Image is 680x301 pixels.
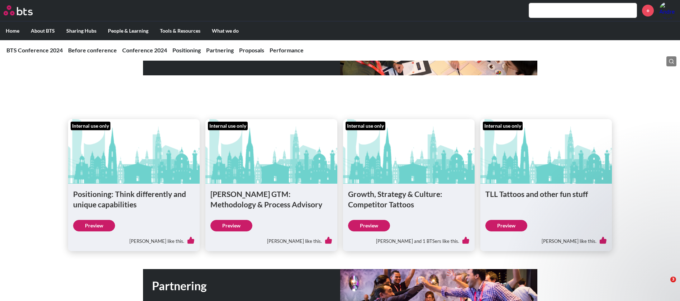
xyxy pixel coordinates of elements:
[61,22,102,40] label: Sharing Hubs
[73,220,115,231] a: Preview
[485,220,527,231] a: Preview
[73,231,195,246] div: [PERSON_NAME] like this.
[670,277,676,282] span: 3
[68,47,117,53] a: Before conference
[270,47,304,53] a: Performance
[4,5,46,15] a: Go home
[537,154,680,282] iframe: Intercom notifications message
[152,278,340,294] h1: Partnering
[239,47,264,53] a: Proposals
[122,47,167,53] a: Conference 2024
[25,22,61,40] label: About BTS
[73,189,195,210] h1: Positioning: Think differently and unique capabilities
[154,22,206,40] label: Tools & Resources
[346,122,385,130] div: Internal use only
[485,189,607,199] h1: TLL Tattoos and other fun stuff
[6,47,63,53] a: BTS Conference 2024
[659,2,676,19] a: Profile
[348,220,390,231] a: Preview
[102,22,154,40] label: People & Learning
[172,47,201,53] a: Positioning
[656,277,673,294] iframe: Intercom live chat
[208,122,248,130] div: Internal use only
[210,189,332,210] h1: [PERSON_NAME] GTM: Methodology & Process Advisory
[4,5,33,15] img: BTS Logo
[206,22,244,40] label: What we do
[206,47,234,53] a: Partnering
[348,189,470,210] h1: Growth, Strategy & Culture: Competitor Tattoos
[210,220,252,231] a: Preview
[659,2,676,19] img: Andre Ribeiro
[483,122,523,130] div: Internal use only
[348,231,470,246] div: [PERSON_NAME] and 1 BTSers like this.
[642,5,654,17] a: +
[485,231,607,246] div: [PERSON_NAME] like this.
[71,122,110,130] div: Internal use only
[210,231,332,246] div: [PERSON_NAME] like this.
